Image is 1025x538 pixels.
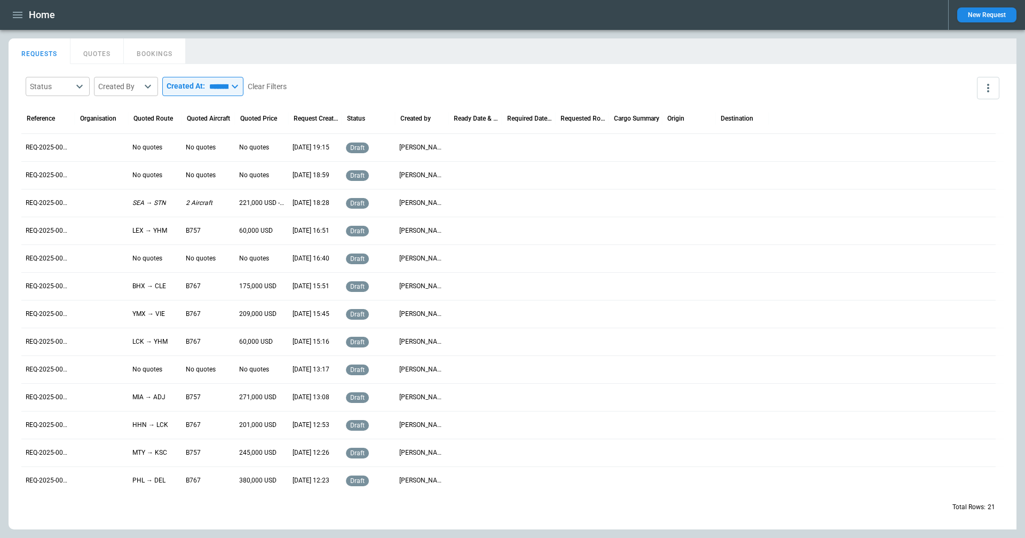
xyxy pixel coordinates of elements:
[26,282,70,291] p: REQ-2025-003914
[186,310,201,319] p: B767
[132,365,162,374] p: No quotes
[507,115,553,122] div: Required Date & Time (UTC-04:00)
[293,365,329,374] p: 23/09/2025 13:17
[132,337,168,346] p: LCK → YHM
[399,199,444,208] p: Jeanie kuk
[186,282,201,291] p: B767
[248,80,287,93] button: Clear Filters
[293,143,329,152] p: 23/09/2025 19:15
[399,171,444,180] p: Kenneth Wong
[239,476,277,485] p: 380,000 USD
[239,393,277,402] p: 271,000 USD
[952,503,985,512] p: Total Rows:
[186,448,201,457] p: B757
[186,337,201,346] p: B767
[348,338,367,346] span: draft
[614,115,659,122] div: Cargo Summary
[186,365,216,374] p: No quotes
[561,115,606,122] div: Requested Route
[186,476,201,485] p: B767
[26,393,70,402] p: REQ-2025-003910
[348,172,367,179] span: draft
[186,171,216,180] p: No quotes
[399,421,444,430] p: Kenneth Wong
[239,171,269,180] p: No quotes
[186,393,201,402] p: B757
[293,254,329,263] p: 23/09/2025 16:40
[132,199,166,208] p: SEA → STN
[239,199,284,208] p: 221,000 USD - 271,000 USD
[26,476,70,485] p: REQ-2025-003907
[348,200,367,207] span: draft
[399,282,444,291] p: Jeanie kuk
[293,337,329,346] p: 23/09/2025 15:16
[132,310,165,319] p: YMX → VIE
[186,143,216,152] p: No quotes
[26,254,70,263] p: REQ-2025-003915
[239,282,277,291] p: 175,000 USD
[98,81,141,92] div: Created By
[29,9,55,21] h1: Home
[132,421,168,430] p: HHN → LCK
[400,115,431,122] div: Created by
[399,365,444,374] p: Tyler Porteous
[239,254,269,263] p: No quotes
[239,226,273,235] p: 60,000 USD
[186,199,212,208] p: 2 Aircraft
[30,81,73,92] div: Status
[293,199,329,208] p: 23/09/2025 18:28
[348,366,367,374] span: draft
[124,38,186,64] button: BOOKINGS
[293,476,329,485] p: 23/09/2025 12:23
[186,226,201,235] p: B757
[399,393,444,402] p: Kenneth Wong
[399,143,444,152] p: Jeanie kuk
[399,476,444,485] p: Kenneth Wong
[132,171,162,180] p: No quotes
[239,310,277,319] p: 209,000 USD
[132,448,167,457] p: MTY → KSC
[957,7,1016,22] button: New Request
[239,448,277,457] p: 245,000 USD
[26,448,70,457] p: REQ-2025-003908
[721,115,753,122] div: Destination
[348,477,367,485] span: draft
[80,115,116,122] div: Organisation
[167,82,205,91] p: Created At:
[293,421,329,430] p: 23/09/2025 12:53
[132,143,162,152] p: No quotes
[133,115,173,122] div: Quoted Route
[26,143,70,152] p: REQ-2025-003919
[26,171,70,180] p: REQ-2025-003918
[26,226,70,235] p: REQ-2025-003916
[293,282,329,291] p: 23/09/2025 15:51
[348,144,367,152] span: draft
[132,254,162,263] p: No quotes
[348,255,367,263] span: draft
[70,38,124,64] button: QUOTES
[293,393,329,402] p: 23/09/2025 13:08
[399,226,444,235] p: Kenneth Wong
[186,421,201,430] p: B767
[348,394,367,401] span: draft
[347,115,365,122] div: Status
[9,38,70,64] button: REQUESTS
[27,115,55,122] div: Reference
[348,227,367,235] span: draft
[399,337,444,346] p: Tyler Porteous
[26,365,70,374] p: REQ-2025-003911
[26,421,70,430] p: REQ-2025-003909
[293,448,329,457] p: 23/09/2025 12:26
[132,393,165,402] p: MIA → ADJ
[26,337,70,346] p: REQ-2025-003912
[239,421,277,430] p: 201,000 USD
[132,226,167,235] p: LEX → YHM
[293,226,329,235] p: 23/09/2025 16:51
[26,310,70,319] p: REQ-2025-003913
[293,171,329,180] p: 23/09/2025 18:59
[187,115,230,122] div: Quoted Aircraft
[977,77,999,99] button: more
[348,449,367,457] span: draft
[399,254,444,263] p: Kenneth Wong
[348,283,367,290] span: draft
